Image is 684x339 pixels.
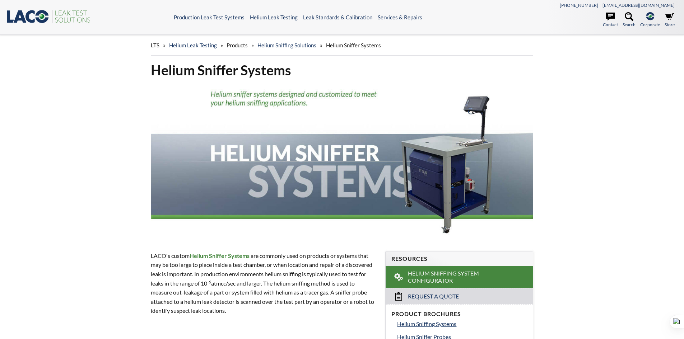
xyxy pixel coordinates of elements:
[386,288,533,304] a: Request a Quote
[603,12,618,28] a: Contact
[151,42,159,48] span: LTS
[227,42,248,48] span: Products
[207,279,211,284] sup: -6
[391,255,527,263] h4: Resources
[151,85,534,237] img: Helium Sniffer Systems header
[151,35,534,56] div: » » » »
[640,21,660,28] span: Corporate
[250,252,265,259] span: are co
[250,14,298,20] a: Helium Leak Testing
[326,42,381,48] span: Helium Sniffer Systems
[257,42,316,48] a: Helium Sniffing Solutions
[386,266,533,288] a: Helium Sniffing System Configurator
[174,14,245,20] a: Production Leak Test Systems
[151,61,534,79] h1: Helium Sniffer Systems
[397,320,456,327] span: Helium Sniffing Systems
[190,252,250,259] strong: Helium Sniffer Systems
[151,252,190,259] span: LACO's custom
[303,14,372,20] a: Leak Standards & Calibration
[665,12,675,28] a: Store
[602,3,675,8] a: [EMAIL_ADDRESS][DOMAIN_NAME]
[397,319,527,329] a: Helium Sniffing Systems
[151,251,377,315] p: mmonly used on products or systems that may be too large to place inside a test chamber, or when ...
[169,42,217,48] a: Helium Leak Testing
[560,3,598,8] a: [PHONE_NUMBER]
[408,270,512,285] span: Helium Sniffing System Configurator
[623,12,636,28] a: Search
[378,14,422,20] a: Services & Repairs
[391,310,527,318] h4: Product Brochures
[408,293,459,300] span: Request a Quote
